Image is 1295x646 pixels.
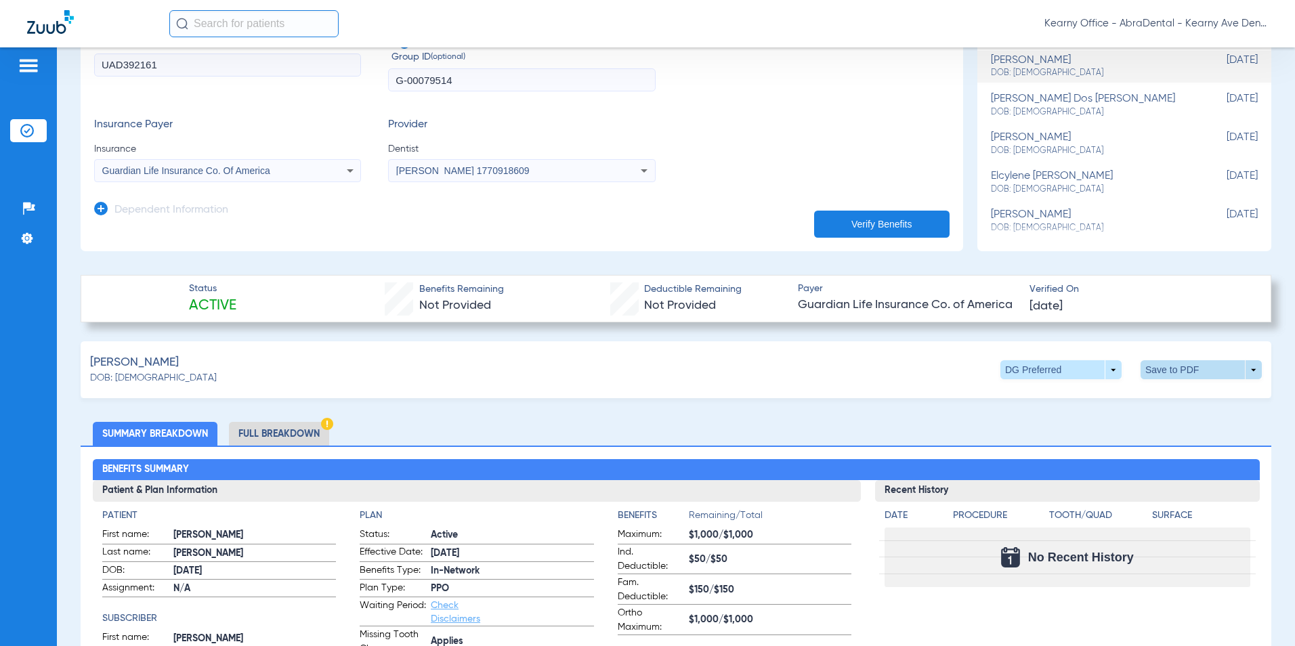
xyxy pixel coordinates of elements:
[1190,170,1258,195] span: [DATE]
[102,527,169,544] span: First name:
[114,204,228,217] h3: Dependent Information
[991,222,1190,234] span: DOB: [DEMOGRAPHIC_DATA]
[1028,551,1134,564] span: No Recent History
[27,10,74,34] img: Zuub Logo
[419,299,491,311] span: Not Provided
[798,297,1018,314] span: Guardian Life Insurance Co. of America
[173,582,337,596] span: N/A
[102,165,270,176] span: Guardian Life Insurance Co. Of America
[618,576,684,604] span: Fam. Deductible:
[953,509,1044,527] app-breakdown-title: Procedure
[102,611,337,626] h4: Subscriber
[953,509,1044,523] h4: Procedure
[360,599,426,626] span: Waiting Period:
[814,211,950,238] button: Verify Benefits
[90,354,179,371] span: [PERSON_NAME]
[360,581,426,597] span: Plan Type:
[798,282,1018,296] span: Payer
[169,10,339,37] input: Search for patients
[90,371,217,385] span: DOB: [DEMOGRAPHIC_DATA]
[360,563,426,580] span: Benefits Type:
[94,119,361,132] h3: Insurance Payer
[1190,131,1258,156] span: [DATE]
[93,480,862,502] h3: Patient & Plan Information
[360,527,426,544] span: Status:
[689,613,852,627] span: $1,000/$1,000
[431,601,480,624] a: Check Disclaimers
[1141,360,1262,379] button: Save to PDF
[991,54,1190,79] div: [PERSON_NAME]
[991,131,1190,156] div: [PERSON_NAME]
[176,18,188,30] img: Search Icon
[689,509,852,527] span: Remaining/Total
[991,145,1190,157] span: DOB: [DEMOGRAPHIC_DATA]
[1190,54,1258,79] span: [DATE]
[173,528,337,542] span: [PERSON_NAME]
[1049,509,1147,523] h4: Tooth/Quad
[431,528,594,542] span: Active
[102,581,169,597] span: Assignment:
[229,422,329,446] li: Full Breakdown
[94,37,361,92] label: Member ID
[431,582,594,596] span: PPO
[991,106,1190,119] span: DOB: [DEMOGRAPHIC_DATA]
[388,142,655,156] span: Dentist
[189,297,236,316] span: Active
[991,67,1190,79] span: DOB: [DEMOGRAPHIC_DATA]
[689,583,852,597] span: $150/$150
[644,282,742,297] span: Deductible Remaining
[360,509,594,523] h4: Plan
[419,282,504,297] span: Benefits Remaining
[102,509,337,523] h4: Patient
[391,50,655,64] span: Group ID
[618,545,684,574] span: Ind. Deductible:
[885,509,941,523] h4: Date
[102,545,169,561] span: Last name:
[18,58,39,74] img: hamburger-icon
[618,509,689,527] app-breakdown-title: Benefits
[991,170,1190,195] div: elcylene [PERSON_NAME]
[689,528,852,542] span: $1,000/$1,000
[396,165,530,176] span: [PERSON_NAME] 1770918609
[1190,93,1258,118] span: [DATE]
[1044,17,1268,30] span: Kearny Office - AbraDental - Kearny Ave Dental, LLC - Kearny General
[689,553,852,567] span: $50/$50
[1227,581,1295,646] iframe: Chat Widget
[1001,547,1020,567] img: Calendar
[360,545,426,561] span: Effective Date:
[1152,509,1250,523] h4: Surface
[1029,298,1063,315] span: [DATE]
[189,282,236,296] span: Status
[991,209,1190,234] div: [PERSON_NAME]
[1029,282,1250,297] span: Verified On
[431,50,465,64] small: (optional)
[388,119,655,132] h3: Provider
[173,564,337,578] span: [DATE]
[618,527,684,544] span: Maximum:
[991,93,1190,118] div: [PERSON_NAME] dos [PERSON_NAME]
[1000,360,1122,379] button: DG Preferred
[1152,509,1250,527] app-breakdown-title: Surface
[173,632,337,646] span: [PERSON_NAME]
[618,606,684,634] span: Ortho Maximum:
[431,564,594,578] span: In-Network
[102,563,169,580] span: DOB:
[1190,209,1258,234] span: [DATE]
[431,546,594,561] span: [DATE]
[644,299,716,311] span: Not Provided
[991,184,1190,196] span: DOB: [DEMOGRAPHIC_DATA]
[93,459,1260,481] h2: Benefits Summary
[93,422,217,446] li: Summary Breakdown
[618,509,689,523] h4: Benefits
[885,509,941,527] app-breakdown-title: Date
[875,480,1259,502] h3: Recent History
[94,142,361,156] span: Insurance
[173,546,337,561] span: [PERSON_NAME]
[94,53,361,77] input: Member ID
[321,418,333,430] img: Hazard
[1049,509,1147,527] app-breakdown-title: Tooth/Quad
